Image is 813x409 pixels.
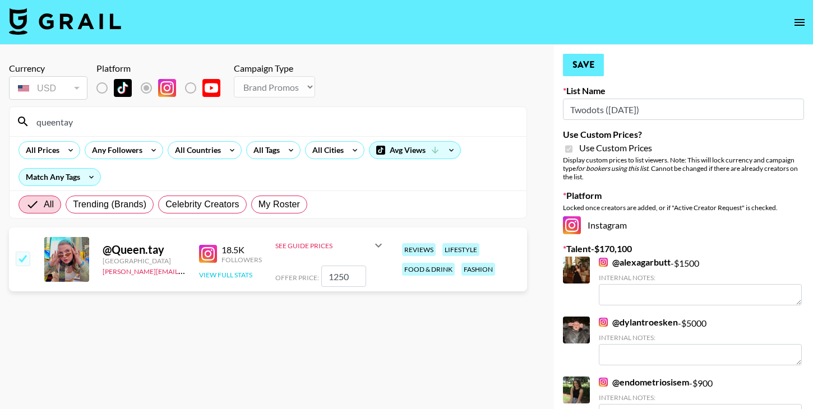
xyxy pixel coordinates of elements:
[168,142,223,159] div: All Countries
[563,216,804,234] div: Instagram
[599,393,802,402] div: Internal Notes:
[30,113,520,131] input: Search by User Name
[103,265,269,276] a: [PERSON_NAME][EMAIL_ADDRESS][DOMAIN_NAME]
[73,198,146,211] span: Trending (Brands)
[461,263,495,276] div: fashion
[599,378,608,387] img: Instagram
[563,190,804,201] label: Platform
[579,142,652,154] span: Use Custom Prices
[103,243,186,257] div: @ Queen.tay
[199,271,252,279] button: View Full Stats
[563,85,804,96] label: List Name
[11,78,85,98] div: USD
[599,273,802,282] div: Internal Notes:
[576,164,648,173] em: for bookers using this list
[563,243,804,254] label: Talent - $ 170,100
[321,266,366,287] input: 1,250
[234,63,315,74] div: Campaign Type
[275,273,319,282] span: Offer Price:
[599,258,608,267] img: Instagram
[402,263,455,276] div: food & drink
[402,243,436,256] div: reviews
[44,198,54,211] span: All
[165,198,239,211] span: Celebrity Creators
[9,74,87,102] div: Currency is locked to USD
[202,79,220,97] img: YouTube
[96,76,229,100] div: List locked to Instagram.
[9,63,87,74] div: Currency
[599,317,678,328] a: @dylantroesken
[19,169,100,185] div: Match Any Tags
[369,142,460,159] div: Avg Views
[563,54,604,76] button: Save
[96,63,229,74] div: Platform
[221,255,262,264] div: Followers
[275,241,372,250] div: See Guide Prices
[599,257,671,268] a: @alexagarbutt
[85,142,145,159] div: Any Followers
[158,79,176,97] img: Instagram
[563,203,804,212] div: Locked once creators are added, or if "Active Creator Request" is checked.
[599,257,802,305] div: - $ 1500
[599,317,802,365] div: - $ 5000
[114,79,132,97] img: TikTok
[275,232,385,259] div: See Guide Prices
[563,216,581,234] img: Instagram
[19,142,62,159] div: All Prices
[788,11,811,34] button: open drawer
[599,377,689,388] a: @endometriosisem
[103,257,186,265] div: [GEOGRAPHIC_DATA]
[247,142,282,159] div: All Tags
[442,243,479,256] div: lifestyle
[9,8,121,35] img: Grail Talent
[599,333,802,342] div: Internal Notes:
[599,318,608,327] img: Instagram
[306,142,346,159] div: All Cities
[199,245,217,263] img: Instagram
[221,244,262,255] div: 18.5K
[563,129,804,140] label: Use Custom Prices?
[258,198,300,211] span: My Roster
[563,156,804,181] div: Display custom prices to list viewers. Note: This will lock currency and campaign type . Cannot b...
